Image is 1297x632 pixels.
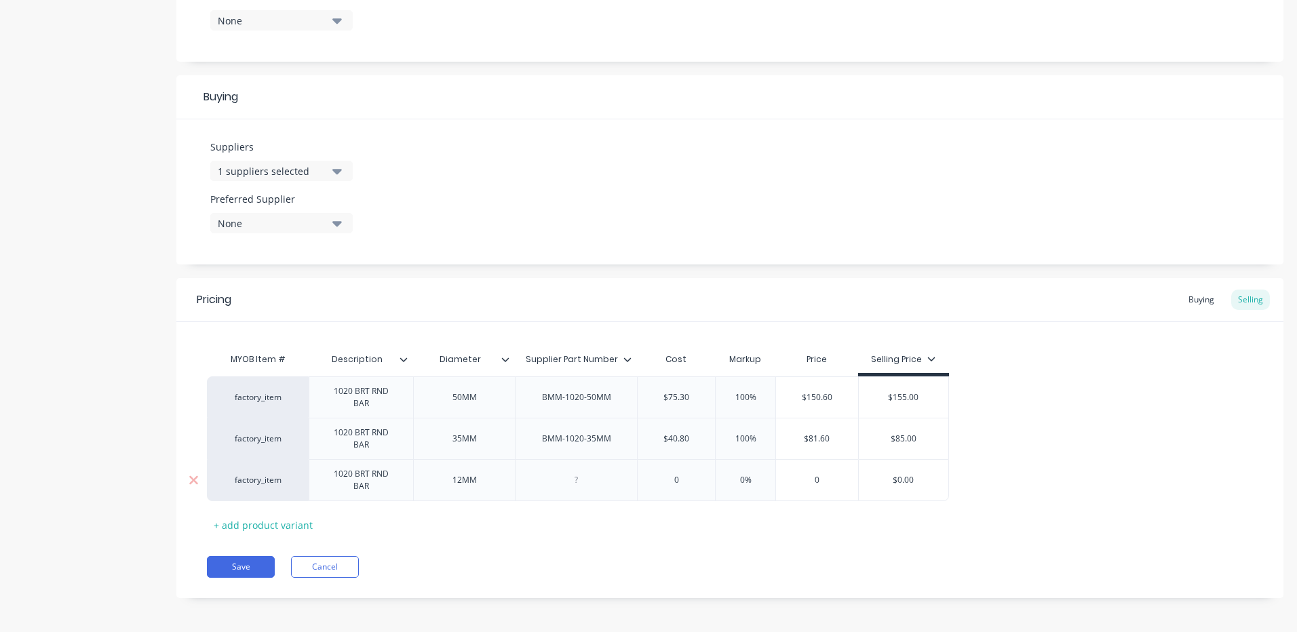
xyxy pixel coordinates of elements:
div: 100% [712,422,779,456]
div: $0.00 [859,463,949,497]
div: Description [309,346,413,373]
div: Price [775,346,858,373]
button: 1 suppliers selected [210,161,353,181]
div: factory_item [220,474,295,486]
div: None [218,14,326,28]
div: 100% [712,380,779,414]
button: Save [207,556,275,578]
div: $155.00 [859,380,949,414]
div: 12MM [431,471,499,489]
div: 35MM [431,430,499,448]
div: MYOB Item # [207,346,309,373]
div: Selling Price [871,353,935,366]
label: Preferred Supplier [210,192,353,206]
button: None [210,10,353,31]
div: 1020 BRT RND BAR [315,382,408,412]
div: factory_item1020 BRT RND BAR35MMBMM-1020-35MM$40.80100%$81.60$85.00 [207,418,949,459]
div: factory_item [220,391,295,403]
button: Cancel [291,556,359,578]
div: Markup [715,346,775,373]
div: Buying [1182,290,1221,310]
div: factory_item1020 BRT RND BAR50MMBMM-1020-50MM$75.30100%$150.60$155.00 [207,376,949,418]
div: + add product variant [207,515,320,536]
div: Pricing [197,292,231,308]
div: Buying [176,75,1283,119]
div: $85.00 [859,422,949,456]
div: Diameter [413,346,515,373]
div: Supplier Part Number [515,342,629,376]
div: 0 [638,463,715,497]
div: Selling [1231,290,1270,310]
div: BMM-1020-35MM [531,430,622,448]
div: factory_item1020 BRT RND BAR12MM00%0$0.00 [207,459,949,501]
label: Suppliers [210,140,353,154]
div: Supplier Part Number [515,346,637,373]
div: 1 suppliers selected [218,164,326,178]
div: Cost [637,346,715,373]
div: 1020 BRT RND BAR [315,424,408,454]
div: Description [309,342,405,376]
div: $40.80 [638,422,715,456]
div: factory_item [220,433,295,445]
div: 1020 BRT RND BAR [315,465,408,495]
div: 50MM [431,389,499,406]
div: $75.30 [638,380,715,414]
div: Diameter [413,342,507,376]
div: $150.60 [776,380,858,414]
div: BMM-1020-50MM [531,389,622,406]
button: None [210,213,353,233]
div: 0% [712,463,779,497]
div: None [218,216,326,231]
div: $81.60 [776,422,858,456]
div: 0 [776,463,858,497]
